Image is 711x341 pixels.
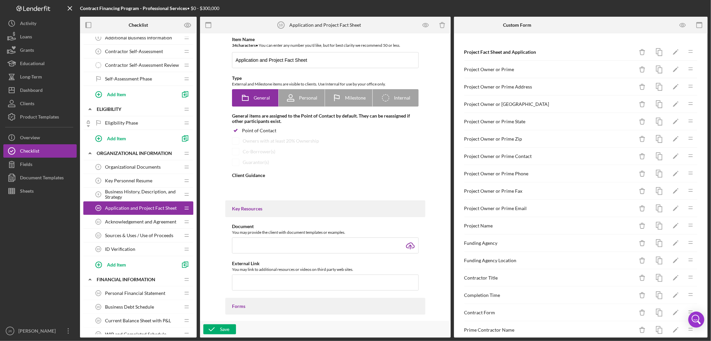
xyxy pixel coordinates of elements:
div: Type [232,75,419,81]
div: Dashboard [20,83,43,99]
div: Client Guidance [232,173,419,178]
button: Clients [3,97,77,110]
div: Organizational Information [97,151,180,156]
div: • $0 - $300,000 [80,6,219,11]
button: Grants [3,43,77,57]
tspan: 12 [97,234,100,237]
div: External and Milestone items are visible to clients. Use Internal for use by your office only. [232,81,419,88]
span: Contractor Self-Assessment Review [105,62,179,68]
a: Activity [3,17,77,30]
div: Prime Contractor Name [464,327,634,333]
div: Add Item [107,258,126,271]
div: Document [232,224,419,229]
b: Contract Financing Program - Professional Services [80,5,187,11]
tspan: 17 [97,333,100,336]
div: Funding Agency Location [464,258,634,263]
div: Key Resources [232,206,419,211]
b: 34 character s • [232,43,258,48]
div: You can enter any number you'd like, but for best clarity we recommend 50 or less. [232,42,419,49]
div: General items are assigned to the Point of Contact by default. They can be reassigned if other pa... [232,113,419,124]
span: Business Debt Schedule [105,304,154,310]
div: Project Owner or Prime Zip [464,136,634,142]
text: JR [8,329,12,333]
div: Application and Project Fact Sheet [289,22,361,28]
span: Self-Assessment Phase [105,76,152,81]
button: Long-Term [3,70,77,83]
div: Forms [232,304,419,309]
div: Project Name [464,223,634,228]
div: Item Name [232,37,419,42]
div: Project Owner or Prime Address [464,84,634,90]
div: [PERSON_NAME] [17,324,60,339]
tspan: 9 [98,193,99,196]
tspan: 13 [97,247,100,251]
span: WIP and Completed Schedule [105,332,166,337]
div: Project Owner or Prime Contact [464,154,634,159]
div: You may link to additional resources or videos on third party web sites. [232,266,419,273]
div: Save [220,324,229,334]
span: Eligibility Phase [105,120,138,126]
div: Overview [20,131,40,146]
tspan: 16 [97,319,100,322]
div: Funding Agency [464,240,634,246]
b: Custom Form [503,22,531,28]
div: Add Item [107,132,126,145]
div: Financial Information [97,277,180,282]
div: Point of Contact [242,128,276,133]
span: Business History, Description, and Strategy [105,189,180,200]
button: Dashboard [3,83,77,97]
span: Personal Financial Statement [105,291,165,296]
div: You may provide the client with document templates or examples. [232,229,419,236]
tspan: 8 [98,179,99,182]
tspan: 10 [279,23,283,27]
div: Eligibility [97,107,180,112]
div: Co-Borrower(s) [243,149,275,154]
button: JR[PERSON_NAME] [3,324,77,338]
div: Clients [20,97,34,112]
span: Additional Business Information [105,35,172,40]
div: Project Owner or Prime Email [464,206,634,211]
div: Guarantor(s) [243,160,269,165]
button: Add Item [90,258,177,271]
tspan: 6 [98,50,99,53]
div: Grants [20,43,34,58]
button: Save [203,324,236,334]
span: Organizational Documents [105,164,161,170]
tspan: 15 [97,305,100,309]
span: Key Personnel Resume [105,178,152,183]
button: Fields [3,158,77,171]
div: Project Owner or Prime [464,67,634,72]
div: Product Templates [20,110,59,125]
button: Product Templates [3,110,77,124]
div: Add Item [107,88,126,101]
span: ID Verification [105,246,135,252]
span: Acknowledgement and Agreement [105,219,176,224]
span: Application and Project Fact Sheet [105,205,177,211]
div: Fields [20,158,32,173]
button: Loans [3,30,77,43]
span: Personal [299,95,317,101]
button: Add Item [90,88,177,101]
span: Sources & Uses / Use of Proceeds [105,233,173,238]
div: Checklist [20,144,39,159]
button: Add Item [90,132,177,145]
button: Sheets [3,184,77,198]
b: Checklist [129,22,148,28]
span: General [254,95,270,101]
tspan: 5 [98,36,99,39]
div: Document Templates [20,171,64,186]
button: Educational [3,57,77,70]
div: Contractor Title [464,275,634,281]
button: Document Templates [3,171,77,184]
div: Project Owner or Prime Phone [464,171,634,176]
div: Educational [20,57,45,72]
span: Current Balance Sheet with P&L [105,318,171,323]
div: Project Owner or Prime State [464,119,634,124]
div: External Link [232,261,419,266]
div: Contract Form [464,310,634,315]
